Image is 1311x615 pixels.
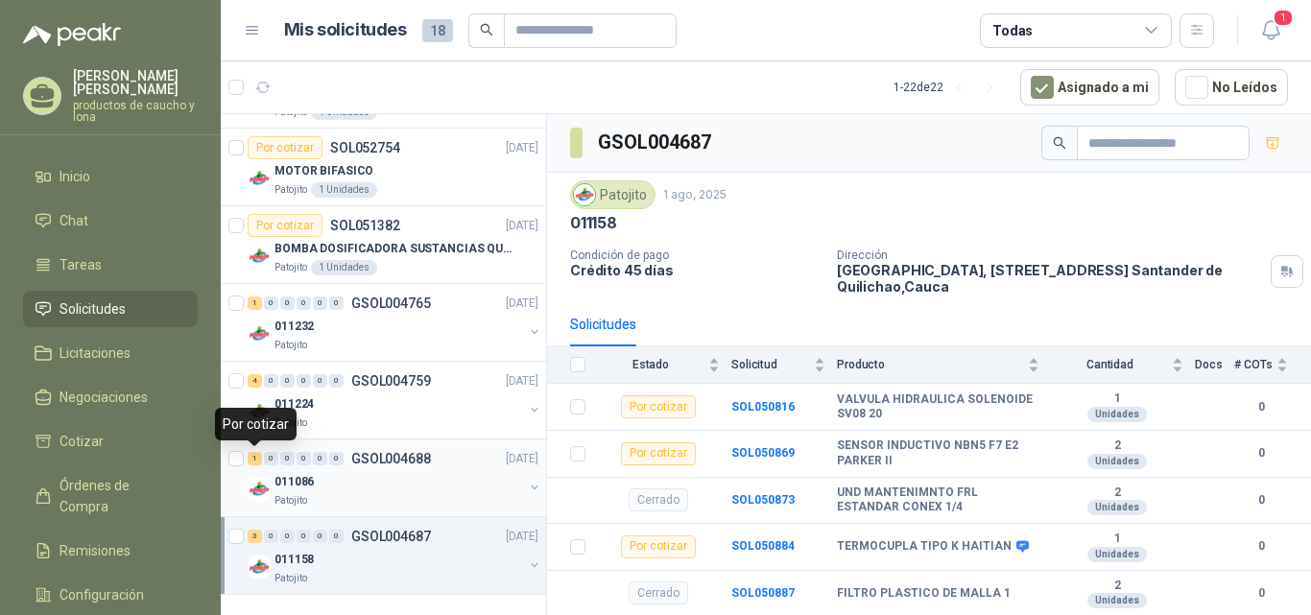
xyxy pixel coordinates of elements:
div: 0 [264,452,278,465]
div: 1 Unidades [311,182,377,198]
a: Cotizar [23,423,198,460]
span: search [1053,136,1066,150]
p: SOL051382 [330,219,400,232]
p: Patojito [274,571,307,586]
p: GSOL004688 [351,452,431,465]
button: No Leídos [1175,69,1288,106]
a: 1 0 0 0 0 0 GSOL004765[DATE] Company Logo011232Patojito [248,292,542,353]
div: 0 [313,452,327,465]
p: Condición de pago [570,248,822,262]
span: Producto [837,358,1024,371]
a: Negociaciones [23,379,198,415]
p: [DATE] [506,372,538,390]
div: Cerrado [629,581,688,604]
p: 011232 [274,318,314,336]
p: 011224 [274,395,314,414]
div: Por cotizar [215,408,297,440]
th: Cantidad [1051,346,1195,384]
div: 0 [329,374,344,388]
span: Remisiones [60,540,131,561]
b: FILTRO PLASTICO DE MALLA 1 [837,586,1011,602]
p: Patojito [274,182,307,198]
a: 1 0 0 0 0 0 GSOL004688[DATE] Company Logo011086Patojito [248,447,542,509]
span: # COTs [1234,358,1273,371]
div: Por cotizar [248,136,322,159]
p: [PERSON_NAME] [PERSON_NAME] [73,69,198,96]
b: UND MANTENIMNTO FRL ESTANDAR CONEX 1/4 [837,485,1039,515]
span: Negociaciones [60,387,148,408]
b: 2 [1051,485,1183,501]
div: 1 Unidades [311,260,377,275]
th: Producto [837,346,1051,384]
th: Docs [1195,346,1234,384]
p: [DATE] [506,139,538,157]
b: SENSOR INDUCTIVO NBN5 F7 E2 PARKER II [837,438,1039,468]
div: 0 [313,530,327,543]
h3: GSOL004687 [598,128,714,157]
span: Cantidad [1051,358,1168,371]
a: SOL050869 [731,446,795,460]
div: 0 [264,374,278,388]
a: Tareas [23,247,198,283]
a: SOL050816 [731,400,795,414]
div: Unidades [1087,500,1147,515]
img: Company Logo [248,556,271,579]
p: Patojito [274,260,307,275]
a: 3 0 0 0 0 0 GSOL004687[DATE] Company Logo011158Patojito [248,525,542,586]
th: Estado [597,346,731,384]
b: SOL050884 [731,539,795,553]
span: 1 [1273,9,1294,27]
div: Por cotizar [248,214,322,237]
div: 3 [248,530,262,543]
span: Licitaciones [60,343,131,364]
div: Cerrado [629,488,688,511]
b: 0 [1234,491,1288,509]
b: 1 [1051,391,1183,407]
b: 0 [1234,444,1288,462]
div: 0 [329,530,344,543]
a: Órdenes de Compra [23,467,198,525]
span: Chat [60,210,88,231]
p: productos de caucho y lona [73,100,198,123]
p: Patojito [274,338,307,353]
a: Por cotizarSOL052754[DATE] Company LogoMOTOR BIFASICOPatojito1 Unidades [221,129,546,206]
div: Por cotizar [621,535,696,558]
p: GSOL004765 [351,296,431,310]
span: Solicitudes [60,298,126,319]
a: Chat [23,202,198,239]
a: Remisiones [23,532,198,569]
p: SOL052754 [330,141,400,154]
p: Dirección [837,248,1263,262]
img: Company Logo [248,478,271,501]
p: [DATE] [506,217,538,235]
div: Patojito [570,180,655,209]
div: 0 [297,296,311,310]
span: search [480,23,493,36]
div: 0 [297,374,311,388]
span: Estado [597,358,704,371]
a: Inicio [23,158,198,195]
p: MOTOR BIFASICO [274,162,373,180]
b: SOL050887 [731,586,795,600]
b: 0 [1234,398,1288,416]
b: 0 [1234,584,1288,603]
p: BOMBA DOSIFICADORA SUSTANCIAS QUIMICAS [274,240,513,258]
div: 0 [313,296,327,310]
div: 1 [248,452,262,465]
p: [GEOGRAPHIC_DATA], [STREET_ADDRESS] Santander de Quilichao , Cauca [837,262,1263,295]
img: Company Logo [248,322,271,345]
a: Licitaciones [23,335,198,371]
div: 0 [264,296,278,310]
a: Configuración [23,577,198,613]
div: Por cotizar [621,395,696,418]
p: GSOL004759 [351,374,431,388]
div: 0 [297,452,311,465]
b: VALVULA HIDRAULICA SOLENOIDE SV08 20 [837,392,1039,422]
p: 1 ago, 2025 [663,186,727,204]
div: Todas [992,20,1033,41]
div: 0 [329,452,344,465]
span: Órdenes de Compra [60,475,179,517]
span: Tareas [60,254,102,275]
